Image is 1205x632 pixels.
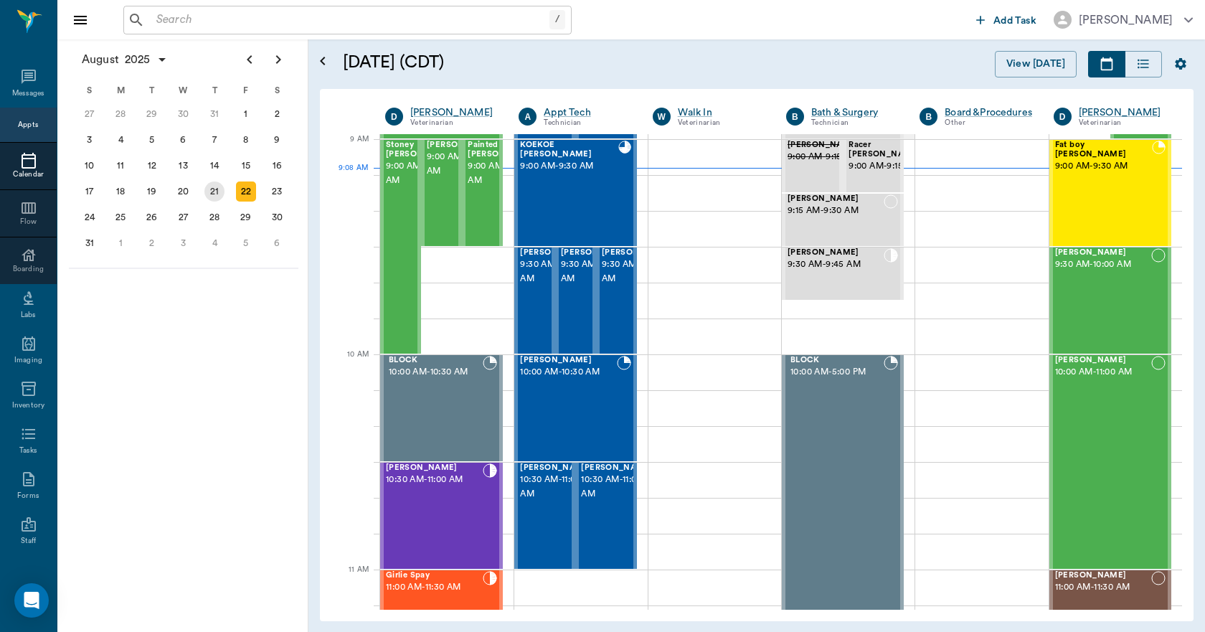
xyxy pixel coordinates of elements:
div: W [653,108,671,126]
div: Sunday, August 3, 2025 [80,130,100,150]
div: NOT_CONFIRMED, 9:30 AM - 10:00 AM [1049,247,1171,354]
div: Thursday, August 14, 2025 [204,156,225,176]
div: BOOKED, 9:00 AM - 9:30 AM [1049,139,1171,247]
div: Veterinarian [410,117,497,129]
span: KOEKOE [PERSON_NAME] [520,141,618,159]
div: Thursday, August 21, 2025 [204,181,225,202]
span: Stoney [PERSON_NAME] [386,141,458,159]
div: Forms [17,491,39,501]
span: 10:30 AM - 11:00 AM [520,473,592,501]
span: [PERSON_NAME] [788,248,884,258]
div: Sunday, August 10, 2025 [80,156,100,176]
span: 9:30 AM - 10:00 AM [561,258,633,286]
span: 9:00 AM - 9:30 AM [520,159,618,174]
div: Friday, August 1, 2025 [236,104,256,124]
div: CHECKED_IN, 10:30 AM - 11:00 AM [380,462,503,570]
span: 9:15 AM - 9:30 AM [788,204,884,218]
div: / [549,10,565,29]
div: Messages [12,88,45,99]
span: [PERSON_NAME] [427,141,498,150]
span: 11:00 AM - 11:30 AM [386,580,483,595]
div: BOOKED, 10:00 AM - 10:30 AM [380,354,503,462]
span: 9:30 AM - 10:00 AM [602,258,674,286]
div: Sunday, August 17, 2025 [80,181,100,202]
span: Fat boy [PERSON_NAME] [1055,141,1153,159]
span: 2025 [122,49,153,70]
div: D [385,108,403,126]
div: Other [945,117,1032,129]
span: [PERSON_NAME] [520,463,592,473]
div: Friday, August 8, 2025 [236,130,256,150]
div: NOT_CONFIRMED, 9:15 AM - 9:30 AM [782,193,904,247]
span: [PERSON_NAME] [386,463,483,473]
div: Veterinarian [678,117,765,129]
span: 10:00 AM - 10:30 AM [520,365,616,379]
span: 9:00 AM - 9:30 AM [1055,159,1153,174]
a: [PERSON_NAME] [1079,105,1166,120]
div: CHECKED_IN, 9:30 AM - 9:45 AM [782,247,904,301]
div: BOOKED, 10:30 AM - 11:00 AM [575,462,636,570]
div: Wednesday, August 20, 2025 [174,181,194,202]
span: [PERSON_NAME] [788,194,884,204]
div: NOT_CONFIRMED, 9:30 AM - 10:00 AM [555,247,596,354]
div: Wednesday, July 30, 2025 [174,104,194,124]
span: 9:00 AM - 9:30 AM [427,150,498,179]
a: Walk In [678,105,765,120]
div: BOOKED, 10:30 AM - 11:00 AM [514,462,575,570]
button: Previous page [235,45,264,74]
a: Board &Procedures [945,105,1032,120]
button: August2025 [75,45,175,74]
div: NOT_CONFIRMED, 10:00 AM - 11:00 AM [1049,354,1171,570]
div: B [920,108,937,126]
div: A [519,108,537,126]
span: Painted [PERSON_NAME] [468,141,539,159]
span: 10:00 AM - 10:30 AM [389,365,483,379]
div: Thursday, August 7, 2025 [204,130,225,150]
span: 10:00 AM - 11:00 AM [1055,365,1151,379]
div: Tuesday, August 12, 2025 [142,156,162,176]
div: Wednesday, August 13, 2025 [174,156,194,176]
span: [PERSON_NAME] [788,141,859,150]
div: Monday, September 1, 2025 [110,233,131,253]
div: Veterinarian [1079,117,1166,129]
div: Monday, August 4, 2025 [110,130,131,150]
div: Wednesday, August 27, 2025 [174,207,194,227]
span: 10:00 AM - 5:00 PM [790,365,884,379]
div: Friday, September 5, 2025 [236,233,256,253]
span: August [79,49,122,70]
div: Friday, August 29, 2025 [236,207,256,227]
span: BLOCK [389,356,483,365]
span: [PERSON_NAME] [520,356,616,365]
div: CHECKED_IN, 9:00 AM - 10:00 AM [380,139,421,354]
span: 9:00 AM - 9:15 AM [849,159,920,174]
span: [PERSON_NAME] [1055,248,1151,258]
div: Appts [18,120,38,131]
div: Appt Tech [544,105,630,120]
div: T [199,80,230,101]
div: BOOKED, 10:00 AM - 10:30 AM [514,354,636,462]
div: Wednesday, August 6, 2025 [174,130,194,150]
div: Monday, August 25, 2025 [110,207,131,227]
span: [PERSON_NAME] [520,248,592,258]
span: [PERSON_NAME] [581,463,653,473]
span: 9:00 AM - 9:15 AM [788,150,859,164]
div: Labs [21,310,36,321]
div: Tuesday, August 19, 2025 [142,181,162,202]
span: 9:00 AM - 9:30 AM [468,159,539,188]
div: [PERSON_NAME] [1079,11,1173,29]
div: Inventory [12,400,44,411]
span: [PERSON_NAME] [561,248,633,258]
div: Monday, August 18, 2025 [110,181,131,202]
div: Wednesday, September 3, 2025 [174,233,194,253]
div: Tuesday, August 5, 2025 [142,130,162,150]
span: [PERSON_NAME] [1055,571,1151,580]
div: Monday, August 11, 2025 [110,156,131,176]
span: 9:30 AM - 9:45 AM [788,258,884,272]
div: Staff [21,536,36,547]
span: 9:30 AM - 10:00 AM [1055,258,1151,272]
div: Tasks [19,445,37,456]
div: T [136,80,168,101]
span: 9:00 AM - 10:00 AM [386,159,458,188]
